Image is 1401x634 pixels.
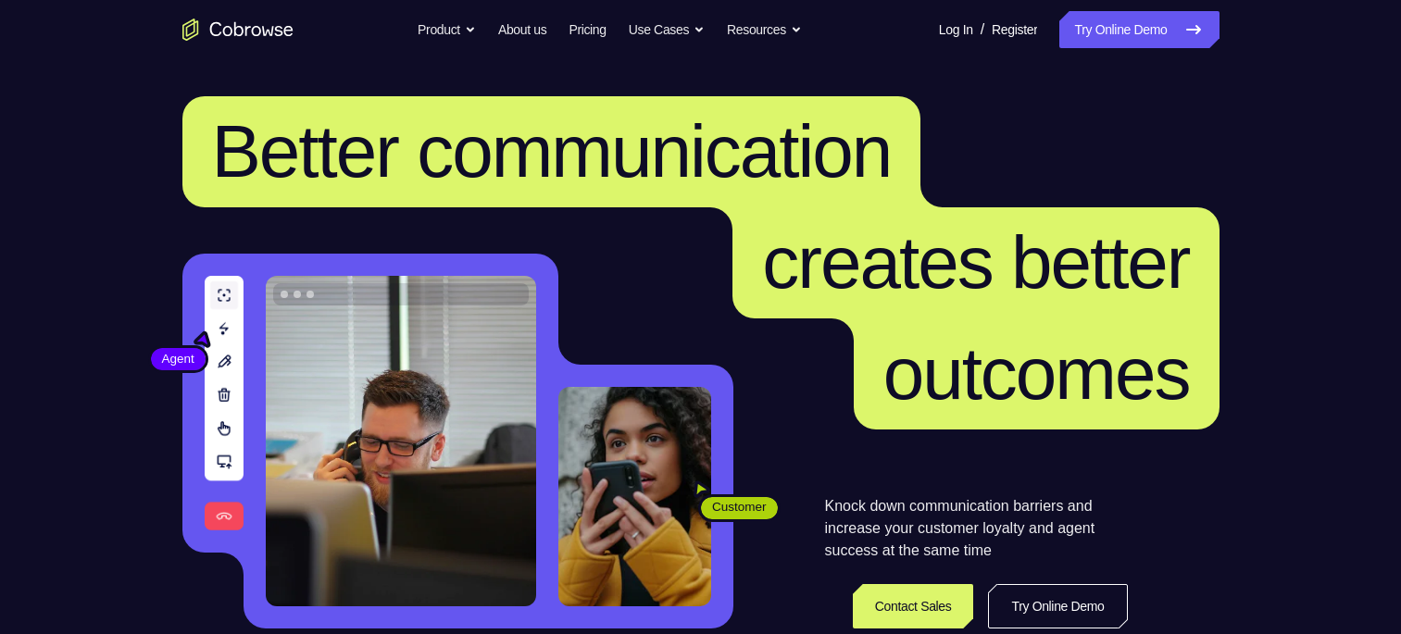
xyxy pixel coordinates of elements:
[1059,11,1219,48] a: Try Online Demo
[939,11,973,48] a: Log In
[498,11,546,48] a: About us
[727,11,802,48] button: Resources
[853,584,974,628] a: Contact Sales
[883,332,1190,415] span: outcomes
[988,584,1127,628] a: Try Online Demo
[212,110,892,193] span: Better communication
[992,11,1037,48] a: Register
[266,276,536,606] img: A customer support agent talking on the phone
[825,495,1128,562] p: Knock down communication barriers and increase your customer loyalty and agent success at the sam...
[981,19,984,41] span: /
[558,387,711,606] img: A customer holding their phone
[569,11,606,48] a: Pricing
[629,11,705,48] button: Use Cases
[762,221,1189,304] span: creates better
[418,11,476,48] button: Product
[182,19,294,41] a: Go to the home page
